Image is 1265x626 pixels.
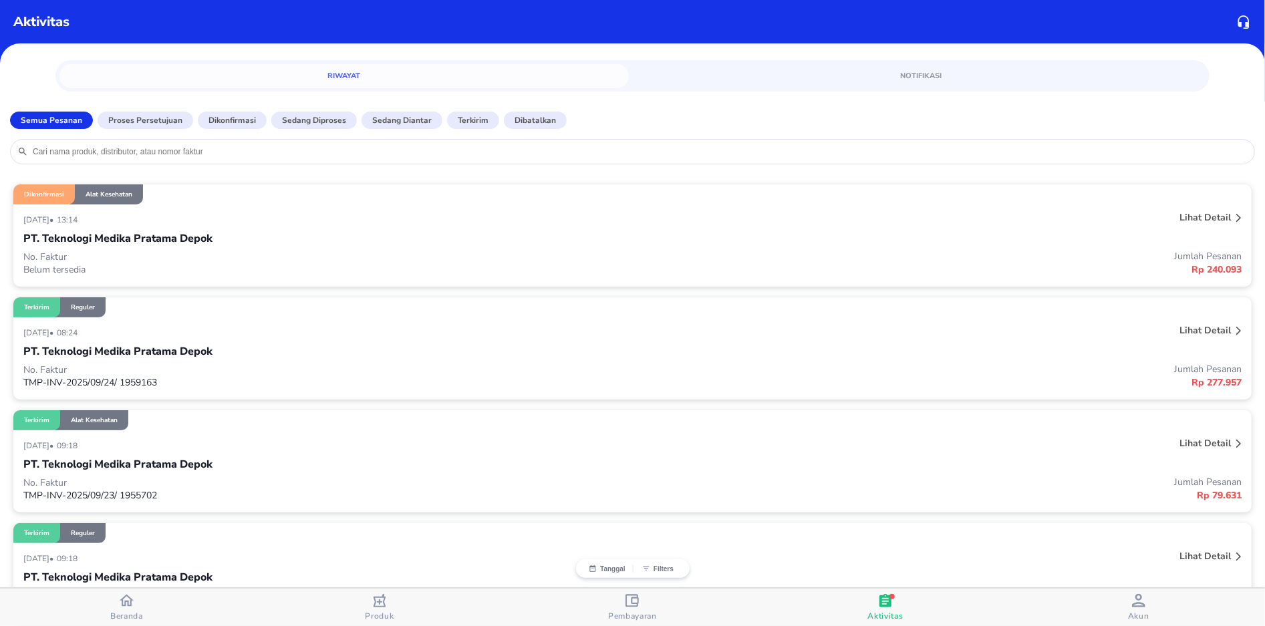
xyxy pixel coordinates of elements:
[645,69,1198,82] span: Notifikasi
[1179,437,1231,450] p: Lihat detail
[506,589,759,626] button: Pembayaran
[1012,589,1265,626] button: Akun
[108,114,182,126] p: Proses Persetujuan
[1179,324,1231,337] p: Lihat detail
[57,327,81,338] p: 08:24
[1179,550,1231,563] p: Lihat detail
[24,528,49,538] p: Terkirim
[57,440,81,451] p: 09:18
[23,376,633,389] p: TMP-INV-2025/09/24/ 1959163
[13,12,69,32] p: Aktivitas
[515,114,556,126] p: Dibatalkan
[362,112,442,129] button: Sedang diantar
[282,114,346,126] p: Sedang diproses
[31,146,1248,157] input: Cari nama produk, distributor, atau nomor faktur
[372,114,432,126] p: Sedang diantar
[208,114,256,126] p: Dikonfirmasi
[23,343,213,359] p: PT. Teknologi Medika Pratama Depok
[365,611,394,621] span: Produk
[55,60,1210,88] div: simple tabs
[1179,211,1231,224] p: Lihat detail
[23,230,213,247] p: PT. Teknologi Medika Pratama Depok
[24,190,64,199] p: Dikonfirmasi
[23,456,213,472] p: PT. Teknologi Medika Pratama Depok
[253,589,507,626] button: Produk
[57,214,81,225] p: 13:14
[59,64,629,88] a: Riwayat
[198,112,267,129] button: Dikonfirmasi
[23,263,633,276] p: Belum tersedia
[71,303,95,312] p: Reguler
[1128,611,1149,621] span: Akun
[24,416,49,425] p: Terkirim
[23,440,57,451] p: [DATE] •
[271,112,357,129] button: Sedang diproses
[86,190,132,199] p: Alat Kesehatan
[458,114,488,126] p: Terkirim
[98,112,193,129] button: Proses Persetujuan
[608,611,657,621] span: Pembayaran
[23,489,633,502] p: TMP-INV-2025/09/23/ 1955702
[10,112,93,129] button: Semua Pesanan
[71,416,118,425] p: Alat Kesehatan
[23,251,633,263] p: No. Faktur
[57,553,81,564] p: 09:18
[110,611,143,621] span: Beranda
[637,64,1206,88] a: Notifikasi
[23,476,633,489] p: No. Faktur
[67,69,621,82] span: Riwayat
[21,114,82,126] p: Semua Pesanan
[633,263,1242,277] p: Rp 240.093
[633,476,1242,488] p: Jumlah Pesanan
[633,565,683,573] button: Filters
[447,112,499,129] button: Terkirim
[583,565,633,573] button: Tanggal
[23,214,57,225] p: [DATE] •
[759,589,1012,626] button: Aktivitas
[633,363,1242,375] p: Jumlah Pesanan
[23,553,57,564] p: [DATE] •
[24,303,49,312] p: Terkirim
[504,112,567,129] button: Dibatalkan
[633,375,1242,389] p: Rp 277.957
[633,250,1242,263] p: Jumlah Pesanan
[23,327,57,338] p: [DATE] •
[71,528,95,538] p: Reguler
[867,611,903,621] span: Aktivitas
[633,488,1242,502] p: Rp 79.631
[23,363,633,376] p: No. Faktur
